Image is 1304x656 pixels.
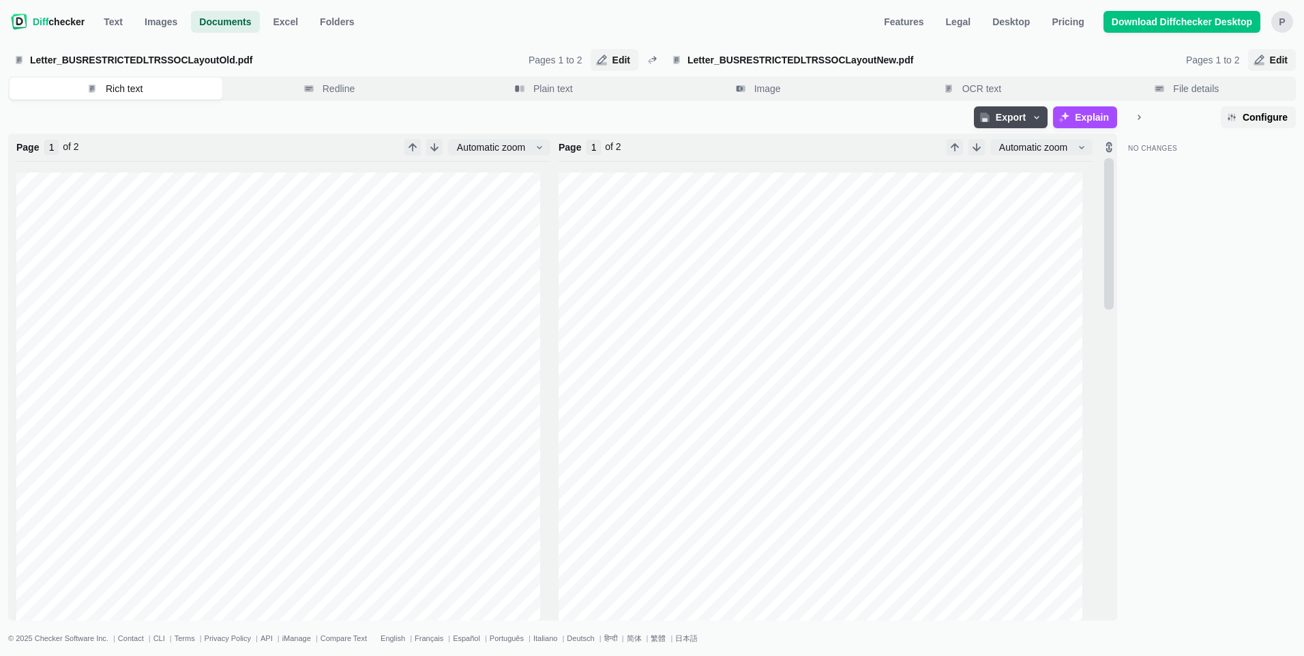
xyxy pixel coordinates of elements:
[282,634,311,642] a: iManage
[136,11,186,33] a: Images
[938,11,979,33] a: Legal
[604,634,617,642] a: हिन्दी
[271,15,301,29] span: Excel
[321,634,367,642] a: Compare Text
[1103,139,1114,155] button: Lock scroll
[381,634,405,642] a: English
[191,11,259,33] a: Documents
[529,53,582,67] div: Pages 1 to 2
[591,49,638,71] button: Edit
[312,11,363,33] button: Folders
[867,78,1080,100] button: OCR text
[101,15,125,29] span: Text
[317,15,357,29] span: Folders
[63,140,78,153] div: of
[11,14,27,30] img: Diffchecker logo
[627,634,642,642] a: 简体
[968,139,985,155] button: Next Page
[95,11,131,33] a: Text
[205,634,251,642] a: Privacy Policy
[74,141,79,152] span: 2
[675,634,698,642] a: 日本語
[881,15,926,29] span: Features
[653,78,865,100] button: Image
[153,634,165,642] a: CLI
[1043,11,1092,33] a: Pricing
[103,82,145,95] span: Rich text
[404,139,421,155] button: Previous Page
[644,52,660,68] button: Swap diffs
[559,140,581,154] strong: Page
[490,634,524,642] a: Português
[990,139,1093,155] button: Automatic zoom
[439,78,651,100] button: Plain text
[1248,49,1296,71] button: Edit
[1103,11,1260,33] a: Download Diffchecker Desktop
[16,140,39,154] strong: Page
[990,15,1033,29] span: Desktop
[1271,11,1293,33] button: p
[1128,145,1296,153] div: No Changes
[993,110,1028,124] span: Export
[533,634,557,642] a: Italiano
[265,11,307,33] a: Excel
[610,53,633,67] span: Edit
[605,140,621,153] div: of
[1109,15,1255,29] span: Download Diffchecker Desktop
[448,139,550,155] button: Automatic zoom
[876,11,932,33] a: Features
[666,49,1178,71] span: Letter_BUSRESTRICTEDLTRSSOCLayoutNew.pdf
[943,15,974,29] span: Legal
[567,634,594,642] a: Deutsch
[1267,53,1290,67] span: Edit
[947,139,963,155] button: Previous Page
[453,634,480,642] a: Español
[11,11,85,33] a: Diffchecker
[8,49,520,71] span: Letter_BUSRESTRICTEDLTRSSOCLayoutOld.pdf
[33,15,85,29] span: checker
[142,15,180,29] span: Images
[685,53,1172,67] span: Letter_BUSRESTRICTEDLTRSSOCLayoutNew.pdf
[1049,15,1086,29] span: Pricing
[1186,53,1240,67] div: Pages 1 to 2
[616,141,621,152] span: 2
[974,106,1048,128] button: Export
[224,78,436,100] button: Redline
[415,634,443,642] a: Français
[10,78,222,100] button: Rich text
[118,634,144,642] a: Contact
[984,11,1038,33] a: Desktop
[651,634,666,642] a: 繁體
[196,15,254,29] span: Documents
[1221,106,1296,128] button: Configure
[8,49,520,71] label: Letter_BUSRESTRICTEDLTRSSOCLayoutOld.pdf upload
[1082,78,1294,100] button: File details
[320,82,357,95] span: Redline
[752,82,784,95] span: Image
[1240,110,1290,124] span: Configure
[1170,82,1221,95] span: File details
[531,82,576,95] span: Plain text
[8,634,118,642] li: © 2025 Checker Software Inc.
[33,16,48,27] span: Diff
[426,139,443,155] button: Next Page
[996,140,1071,154] span: Automatic zoom
[27,53,515,67] span: Letter_BUSRESTRICTEDLTRSSOCLayoutOld.pdf
[1053,106,1117,128] button: Explain
[960,82,1005,95] span: OCR text
[175,634,195,642] a: Terms
[1072,110,1112,124] span: Explain
[454,140,529,154] span: Automatic zoom
[666,49,1178,71] label: Letter_BUSRESTRICTEDLTRSSOCLayoutNew.pdf upload
[1128,106,1150,128] button: Minimize sidebar
[261,634,273,642] a: API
